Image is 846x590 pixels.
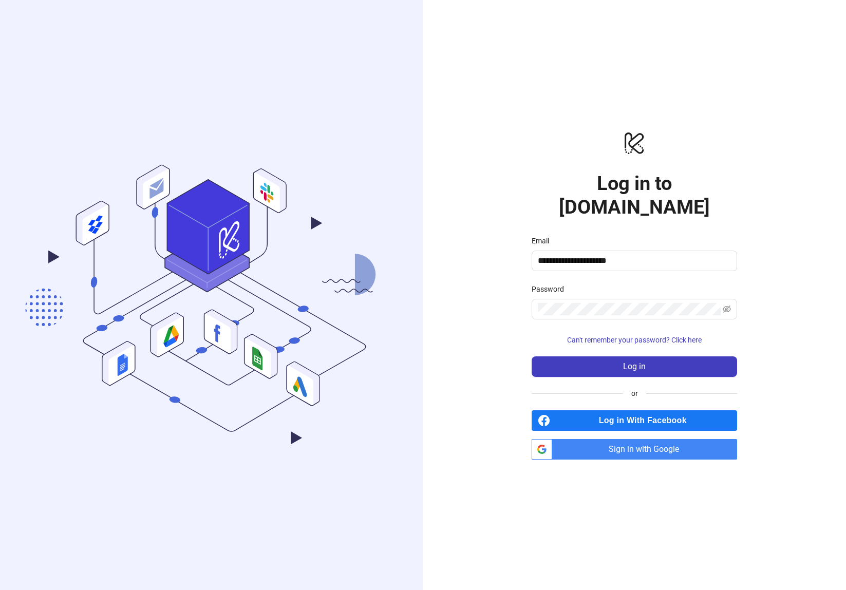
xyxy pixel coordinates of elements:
span: Sign in with Google [556,439,737,460]
span: eye-invisible [723,305,731,313]
input: Email [538,255,729,267]
label: Email [532,235,556,246]
button: Log in [532,356,737,377]
button: Can't remember your password? Click here [532,332,737,348]
span: Log in With Facebook [554,410,737,431]
span: Log in [623,362,646,371]
a: Sign in with Google [532,439,737,460]
input: Password [538,303,721,315]
label: Password [532,283,571,295]
span: Can't remember your password? Click here [567,336,702,344]
span: or [623,388,646,399]
a: Can't remember your password? Click here [532,336,737,344]
a: Log in With Facebook [532,410,737,431]
h1: Log in to [DOMAIN_NAME] [532,172,737,219]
